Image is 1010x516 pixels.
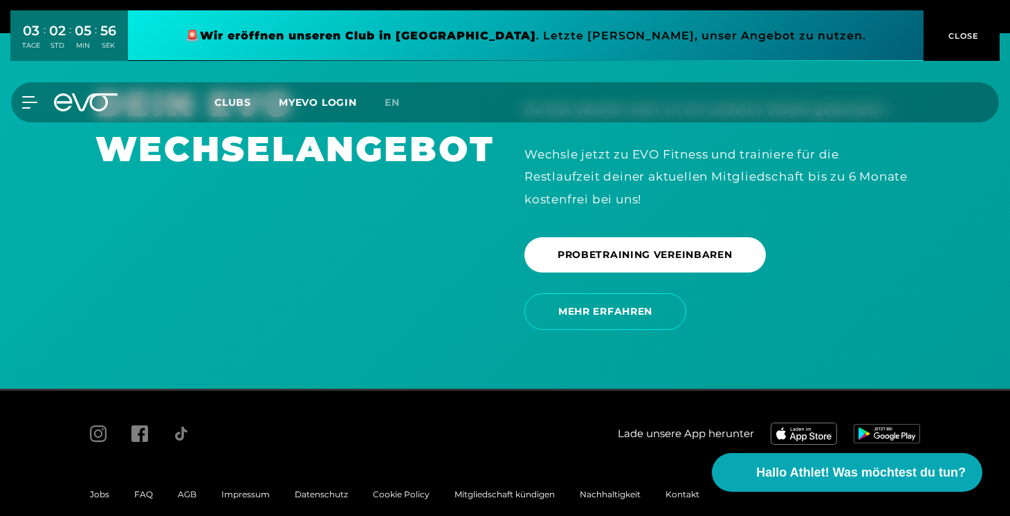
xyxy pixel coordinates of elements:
[22,21,40,41] div: 03
[924,10,1000,61] button: CLOSE
[279,96,357,109] a: MYEVO LOGIN
[178,489,196,499] a: AGB
[854,424,920,443] img: evofitness app
[75,21,91,41] div: 05
[385,96,400,109] span: en
[524,98,915,210] div: ? Wechsle jetzt zu EVO Fitness und trainiere für die Restlaufzeit deiner aktuellen Mitgliedschaft...
[95,22,97,59] div: :
[524,283,692,340] a: MEHR ERFAHREN
[214,95,279,109] a: Clubs
[100,21,116,41] div: 56
[712,453,982,492] button: Hallo Athlet! Was möchtest du tun?
[945,30,979,42] span: CLOSE
[558,248,733,262] span: PROBETRAINING VEREINBAREN
[75,41,91,50] div: MIN
[524,227,771,283] a: PROBETRAINING VEREINBAREN
[618,426,754,442] span: Lade unsere App herunter
[373,489,430,499] a: Cookie Policy
[22,41,40,50] div: TAGE
[214,96,251,109] span: Clubs
[49,41,66,50] div: STD
[44,22,46,59] div: :
[221,489,270,499] a: Impressum
[558,304,652,319] span: MEHR ERFAHREN
[69,22,71,59] div: :
[100,41,116,50] div: SEK
[756,463,966,482] span: Hallo Athlet! Was möchtest du tun?
[49,21,66,41] div: 02
[385,95,416,111] a: en
[580,489,641,499] a: Nachhaltigkeit
[454,489,555,499] a: Mitgliedschaft kündigen
[295,489,348,499] a: Datenschutz
[665,489,699,499] a: Kontakt
[134,489,153,499] a: FAQ
[90,489,109,499] a: Jobs
[771,423,837,445] img: evofitness app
